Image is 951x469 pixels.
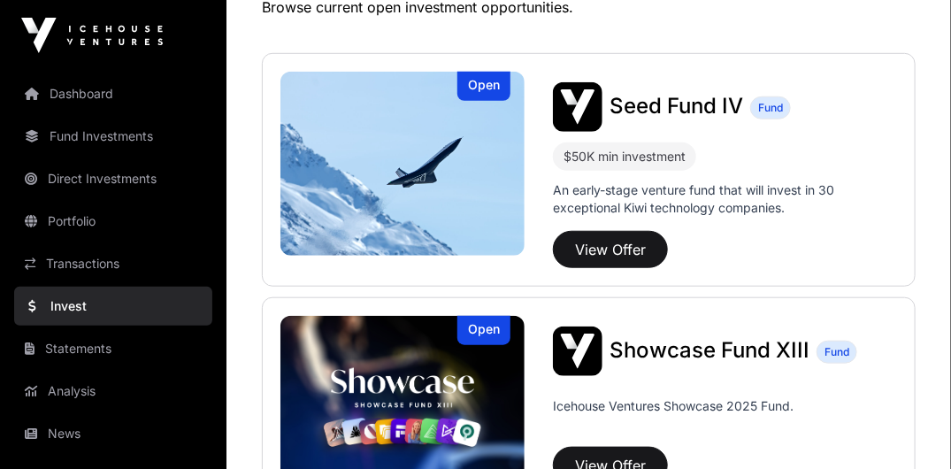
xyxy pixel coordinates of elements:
div: Open [457,72,510,101]
a: Invest [14,287,212,326]
a: Fund Investments [14,117,212,156]
div: $50K min investment [564,146,686,167]
div: Open [457,316,510,345]
button: View Offer [553,231,668,268]
img: Seed Fund IV [553,82,602,132]
a: Portfolio [14,202,212,241]
span: Seed Fund IV [610,93,743,119]
a: Dashboard [14,74,212,113]
iframe: Chat Widget [863,384,951,469]
span: Showcase Fund XIII [610,337,809,363]
a: Direct Investments [14,159,212,198]
img: Seed Fund IV [280,72,525,256]
a: Statements [14,329,212,368]
span: Fund [758,101,783,115]
p: An early-stage venture fund that will invest in 30 exceptional Kiwi technology companies. [553,181,897,217]
a: Transactions [14,244,212,283]
span: Fund [824,345,849,359]
a: Seed Fund IVOpen [280,72,525,256]
a: News [14,414,212,453]
p: Icehouse Ventures Showcase 2025 Fund. [553,397,794,415]
img: Showcase Fund XIII [553,327,602,376]
img: Icehouse Ventures Logo [21,18,163,53]
a: Seed Fund IV [610,96,743,119]
div: $50K min investment [553,142,696,171]
a: Analysis [14,372,212,411]
a: Showcase Fund XIII [610,340,809,363]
